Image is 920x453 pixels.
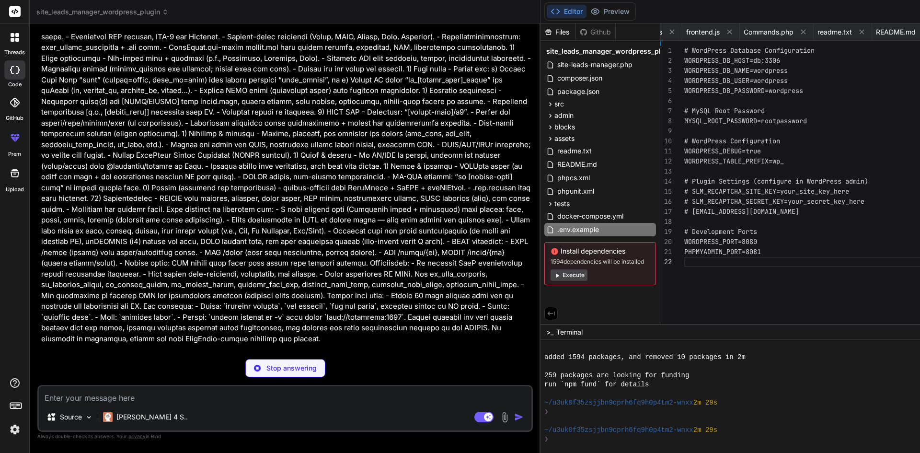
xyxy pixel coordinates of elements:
div: 10 [660,136,672,146]
span: docker-compose.yml [556,210,624,222]
span: MYSQL_ROOT_PASSWORD=rootpassword [684,116,807,125]
div: 9 [660,126,672,136]
div: 11 [660,146,672,156]
span: ❯ [544,407,549,417]
span: WORDPRESS_DB_NAME=wordpress [684,66,788,75]
div: 8 [660,116,672,126]
span: phpunit.xml [556,186,595,197]
div: 19 [660,227,672,237]
span: phpcs.xml [556,172,591,184]
span: WORDPRESS_DB_HOST=db:3306 [684,56,780,65]
span: ~/u3uk0f35zsjjbn9cprh6fq9h0p4tm2-wnxx [544,398,693,407]
div: 5 [660,86,672,96]
span: README.md [876,27,916,37]
span: site_leads_manager_wordpress_plugin [36,7,169,17]
label: Upload [6,186,24,194]
div: 22 [660,257,672,267]
span: 2m 29s [693,398,717,407]
span: # MySQL Root Password [684,106,765,115]
span: added 1594 packages, and removed 10 packages in 2m [544,353,746,362]
span: # SLM_RECAPTCHA_SECRET_KEY=your_secret_key_here [684,197,864,206]
label: GitHub [6,114,23,122]
span: admin [554,111,574,120]
span: >_ [546,327,553,337]
span: site-leads-manager.php [556,59,633,70]
span: assets [554,134,575,143]
div: 1 [660,46,672,56]
span: WORDPRESS_DB_PASSWORD=wordpress [684,86,803,95]
div: 16 [660,197,672,207]
div: 20 [660,237,672,247]
label: threads [4,48,25,57]
span: # Development Ports [684,227,757,236]
span: # Plugin Settings (configure in WordPress admin) [684,177,868,186]
img: Pick Models [85,413,93,421]
p: [PERSON_NAME] 4 S.. [116,412,188,422]
div: Github [576,27,615,37]
span: WORDPRESS_TABLE_PREFIX=wp_ [684,157,784,165]
div: 2 [660,56,672,66]
span: # [EMAIL_ADDRESS][DOMAIN_NAME] [684,207,799,216]
span: WORDPRESS_PORT=8080 [684,237,757,246]
span: 1594 dependencies will be installed [551,258,650,266]
div: 12 [660,156,672,166]
span: Install dependencies [551,246,650,256]
span: # WordPress Configuration [684,137,780,145]
div: 15 [660,186,672,197]
span: README.md [556,159,598,170]
img: attachment [499,412,510,423]
div: 4 [660,76,672,86]
div: 18 [660,217,672,227]
span: # SLM_RECAPTCHA_SITE_KEY=your_site_key_here [684,187,849,196]
div: 3 [660,66,672,76]
span: Terminal [556,327,583,337]
span: composer.json [556,72,603,84]
div: 7 [660,106,672,116]
span: tests [554,199,570,209]
button: Execute [551,269,587,281]
span: WORDPRESS_DB_USER=wordpress [684,76,788,85]
span: WORDPRESS_DEBUG=true [684,147,761,155]
div: 17 [660,207,672,217]
span: # WordPress Database Configuration [684,46,815,55]
label: prem [8,150,21,158]
span: PHPMYADMIN_PORT=8081 [684,247,761,256]
span: 259 packages are looking for funding [544,371,689,380]
label: code [8,81,22,89]
span: readme.txt [817,27,852,37]
div: 14 [660,176,672,186]
p: Source [60,412,82,422]
span: 2m 29s [693,426,717,435]
p: Always double-check its answers. Your in Bind [37,432,533,441]
span: privacy [128,433,146,439]
img: settings [7,421,23,438]
div: 13 [660,166,672,176]
button: Preview [586,5,633,18]
button: Editor [547,5,586,18]
span: blocks [554,122,575,132]
span: run `npm fund` for details [544,380,649,389]
span: ❯ [544,435,549,444]
span: .env.example [556,224,600,235]
span: ~/u3uk0f35zsjjbn9cprh6fq9h0p4tm2-wnxx [544,426,693,435]
span: frontend.js [686,27,720,37]
span: src [554,99,564,109]
div: 6 [660,96,672,106]
span: readme.txt [556,145,593,157]
span: site_leads_manager_wordpress_plugin [546,46,676,56]
img: icon [514,412,524,422]
div: 21 [660,247,672,257]
span: package.json [556,86,600,97]
p: Stop answering [266,363,317,373]
img: Claude 4 Sonnet [103,412,113,422]
div: Files [540,27,575,37]
span: Commands.php [744,27,793,37]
